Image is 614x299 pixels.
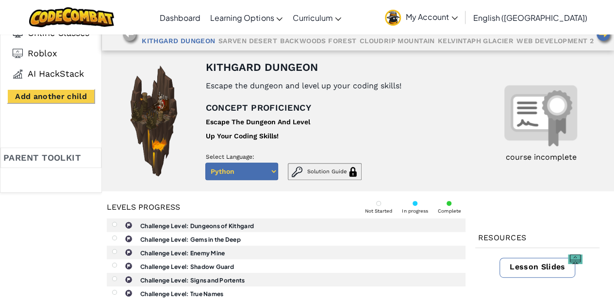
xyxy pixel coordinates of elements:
[438,36,514,45] div: Kelvintaph Glacier
[107,202,180,212] div: Levels progress
[402,208,428,214] div: In progress
[28,68,84,79] span: AI HackStack
[125,262,133,270] img: IconChallengeLevel.svg
[205,100,458,115] p: Concept proficiency
[205,153,362,160] p: Select Language:
[504,80,577,152] img: Certificate image
[385,10,401,26] img: avatar
[473,13,587,23] span: English ([GEOGRAPHIC_DATA])
[380,2,463,33] a: My Account
[13,49,23,58] img: Roblox
[8,64,94,84] a: AI Hackstack AI HackStack
[123,60,184,182] img: Campaign image
[568,254,582,264] img: Slides icon
[121,27,140,46] img: Move left
[288,163,362,180] button: Solution Guide
[125,221,133,229] img: IconChallengeLevel.svg
[29,7,114,27] img: CodeCombat logo
[510,262,565,271] span: Lesson Slides
[218,36,277,45] div: Sarven Desert
[125,289,133,297] img: IconChallengeLevel.svg
[140,277,245,284] b: Challenge Level: Signs and Portents
[140,222,254,230] b: Challenge Level: Dungeons of Kithgard
[140,290,223,298] b: Challenge Level: True Names
[7,89,95,104] button: Add another child
[595,27,614,46] img: Move right
[205,4,287,31] a: Learning Options
[406,12,458,22] span: My Account
[142,36,215,45] div: Kithgard Dungeon
[140,263,234,270] b: Challenge Level: Shadow Guard
[307,168,346,175] span: Solution Guide
[13,69,23,79] img: AI Hackstack
[437,208,461,214] div: Complete
[125,235,133,243] img: IconChallengeLevel.svg
[516,36,594,45] div: Web Development 2
[292,166,302,177] img: Solution Guide Icon
[28,48,57,59] span: Roblox
[8,43,94,64] a: Roblox Roblox
[365,208,392,214] div: Not Started
[205,81,401,91] div: Escape the dungeon and level up your coding skills!
[205,62,317,73] div: Kithgard Dungeon
[505,152,576,162] div: course incomplete
[348,167,358,177] img: Solution Guide Icon
[360,36,435,45] div: Cloudrip Mountain
[0,148,101,192] a: Parent toolkit
[140,249,225,257] b: Challenge Level: Enemy Mine
[292,13,332,23] span: Curriculum
[125,276,133,283] img: IconChallengeLevel.svg
[125,249,133,256] img: IconChallengeLevel.svg
[205,115,319,143] div: Escape The Dungeon And Level Up Your Coding Skills!
[475,228,599,248] div: Resources
[280,36,356,45] div: Backwoods Forest
[210,13,274,23] span: Learning Options
[140,236,241,243] b: Challenge Level: Gems in the Deep
[468,4,592,31] a: English ([GEOGRAPHIC_DATA])
[155,4,205,31] a: Dashboard
[0,148,101,168] div: Parent toolkit
[287,4,346,31] a: Curriculum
